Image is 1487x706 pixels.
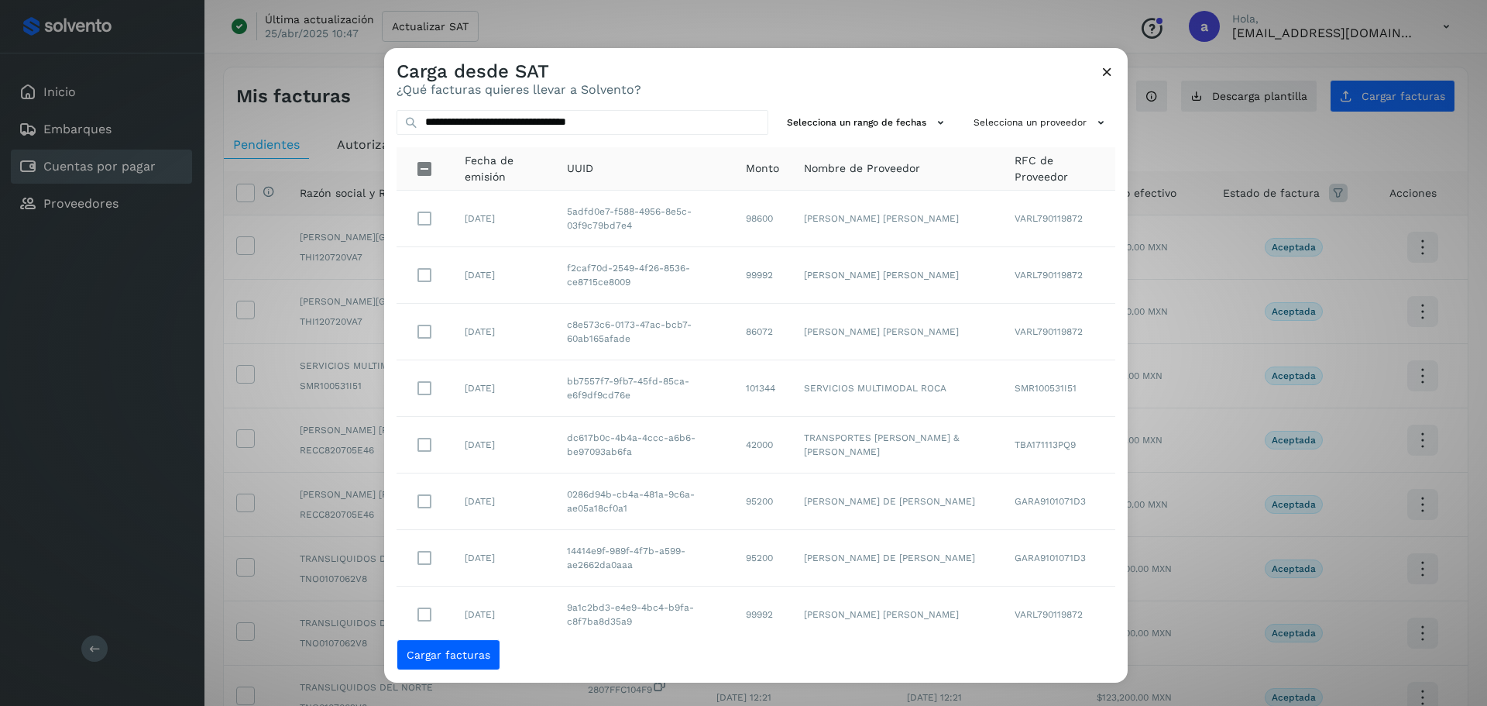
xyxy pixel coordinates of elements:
[792,191,1001,247] td: [PERSON_NAME] [PERSON_NAME]
[555,587,733,643] td: 9a1c2bd3-e4e9-4bc4-b9fa-c8f7ba8d35a9
[733,191,792,247] td: 98600
[1015,153,1103,185] span: RFC de Proveedor
[452,247,555,304] td: [DATE]
[452,417,555,474] td: [DATE]
[733,417,792,474] td: 42000
[1002,417,1115,474] td: TBA171113PQ9
[555,417,733,474] td: dc617b0c-4b4a-4ccc-a6b6-be97093ab6fa
[733,530,792,587] td: 95200
[792,304,1001,360] td: [PERSON_NAME] [PERSON_NAME]
[452,191,555,247] td: [DATE]
[555,304,733,360] td: c8e573c6-0173-47ac-bcb7-60ab165afade
[407,649,490,660] span: Cargar facturas
[555,530,733,587] td: 14414e9f-989f-4f7b-a599-ae2662da0aaa
[452,304,555,360] td: [DATE]
[397,82,641,97] p: ¿Qué facturas quieres llevar a Solvento?
[733,304,792,360] td: 86072
[746,160,779,177] span: Monto
[555,474,733,530] td: 0286d94b-cb4a-481a-9c6a-ae05a18cf0a1
[1002,247,1115,304] td: VARL790119872
[781,110,955,136] button: Selecciona un rango de fechas
[555,191,733,247] td: 5adfd0e7-f588-4956-8e5c-03f9c79bd7e4
[1002,191,1115,247] td: VARL790119872
[1002,474,1115,530] td: GARA9101071D3
[733,587,792,643] td: 99992
[452,587,555,643] td: [DATE]
[792,587,1001,643] td: [PERSON_NAME] [PERSON_NAME]
[792,474,1001,530] td: [PERSON_NAME] DE [PERSON_NAME]
[397,639,500,670] button: Cargar facturas
[733,360,792,417] td: 101344
[452,530,555,587] td: [DATE]
[452,474,555,530] td: [DATE]
[465,153,542,185] span: Fecha de emisión
[733,474,792,530] td: 95200
[967,110,1115,136] button: Selecciona un proveedor
[452,360,555,417] td: [DATE]
[804,160,920,177] span: Nombre de Proveedor
[397,60,641,83] h3: Carga desde SAT
[792,247,1001,304] td: [PERSON_NAME] [PERSON_NAME]
[555,247,733,304] td: f2caf70d-2549-4f26-8536-ce8715ce8009
[1002,587,1115,643] td: VARL790119872
[792,530,1001,587] td: [PERSON_NAME] DE [PERSON_NAME]
[567,160,593,177] span: UUID
[1002,530,1115,587] td: GARA9101071D3
[1002,304,1115,360] td: VARL790119872
[792,360,1001,417] td: SERVICIOS MULTIMODAL ROCA
[1002,360,1115,417] td: SMR100531I51
[733,247,792,304] td: 99992
[555,360,733,417] td: bb7557f7-9fb7-45fd-85ca-e6f9df9cd76e
[792,417,1001,474] td: TRANSPORTES [PERSON_NAME] & [PERSON_NAME]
